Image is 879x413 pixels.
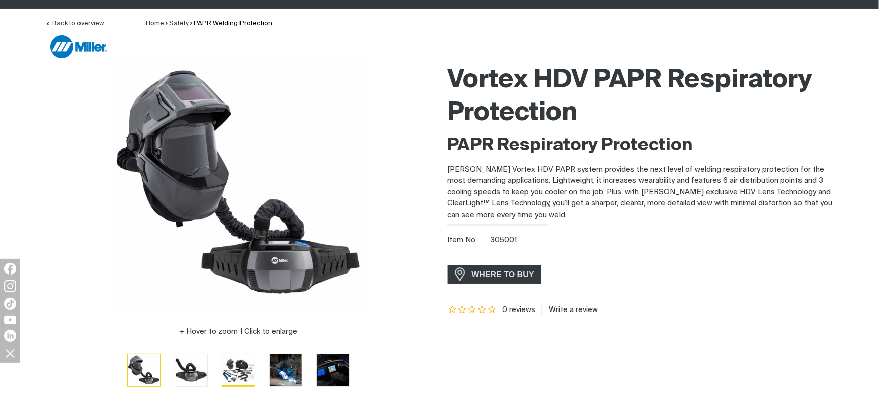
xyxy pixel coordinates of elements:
img: Vortex HDV PAPR System [270,354,302,386]
button: Go to slide 1 [127,354,161,387]
h2: PAPR Respiratory Protection [448,135,834,157]
button: Go to slide 2 [175,354,208,387]
p: [PERSON_NAME] Vortex HDV PAPR system provides the next level of welding respiratory protection fo... [448,164,834,221]
img: YouTube [4,316,16,324]
button: Hover to zoom | Click to enlarge [173,326,303,338]
a: WHERE TO BUY [448,265,542,284]
img: Vortex HDV PAPR System [175,354,207,386]
h1: Vortex HDV PAPR Respiratory Protection [448,64,834,130]
nav: Breadcrumb [146,19,273,29]
button: Go to slide 4 [269,354,302,387]
button: Go to slide 5 [316,354,350,387]
img: Instagram [4,280,16,292]
img: TikTok [4,298,16,310]
img: Vortex HDV PAPR System [317,354,349,386]
span: Rating: {0} [448,306,497,314]
img: Vortex HDV PAPR System [222,354,255,386]
a: Safety [169,20,189,27]
a: Home [146,20,164,27]
img: Facebook [4,263,16,275]
span: 305001 [490,236,517,244]
a: Back to overview [45,20,104,27]
img: hide socials [2,345,19,362]
a: PAPR Welding Protection [194,20,273,27]
a: Write a review [541,305,598,315]
img: Vortex HDV PAPR System [113,59,364,311]
button: Go to slide 3 [222,354,255,387]
span: WHERE TO BUY [465,267,541,283]
img: Vortex HDV PAPR System [128,354,160,386]
span: Item No. [448,235,489,246]
span: 0 reviews [502,306,535,314]
img: LinkedIn [4,330,16,342]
